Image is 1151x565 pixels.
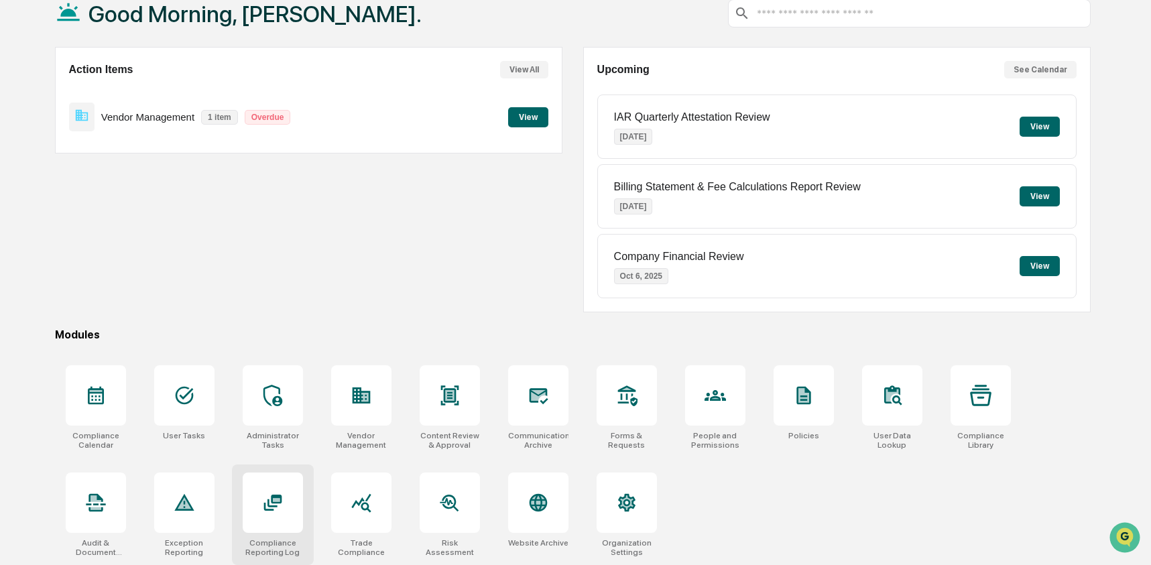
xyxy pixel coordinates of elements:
div: Compliance Library [951,431,1011,450]
span: Data Lookup [27,194,84,208]
p: IAR Quarterly Attestation Review [614,111,770,123]
a: View [508,110,548,123]
div: Trade Compliance [331,538,391,557]
div: 🗄️ [97,170,108,181]
h2: Action Items [69,64,133,76]
div: People and Permissions [685,431,745,450]
a: Powered byPylon [95,227,162,237]
button: Start new chat [228,107,244,123]
div: Administrator Tasks [243,431,303,450]
button: View [1020,186,1060,206]
p: How can we help? [13,28,244,50]
div: We're available if you need us! [46,116,170,127]
div: Exception Reporting [154,538,215,557]
div: User Tasks [163,431,205,440]
p: Oct 6, 2025 [614,268,668,284]
div: Communications Archive [508,431,568,450]
div: Vendor Management [331,431,391,450]
div: 🖐️ [13,170,24,181]
button: View [508,107,548,127]
div: Compliance Reporting Log [243,538,303,557]
a: 🔎Data Lookup [8,189,90,213]
button: See Calendar [1004,61,1077,78]
span: Pylon [133,227,162,237]
div: Audit & Document Logs [66,538,126,557]
h2: Upcoming [597,64,650,76]
div: Compliance Calendar [66,431,126,450]
div: Forms & Requests [597,431,657,450]
iframe: Open customer support [1108,521,1144,557]
button: View [1020,256,1060,276]
img: 1746055101610-c473b297-6a78-478c-a979-82029cc54cd1 [13,103,38,127]
a: 🗄️Attestations [92,164,172,188]
div: User Data Lookup [862,431,922,450]
div: Modules [55,328,1091,341]
p: [DATE] [614,129,653,145]
div: Start new chat [46,103,220,116]
div: 🔎 [13,196,24,206]
div: Risk Assessment [420,538,480,557]
p: Billing Statement & Fee Calculations Report Review [614,181,861,193]
p: Overdue [245,110,291,125]
div: Policies [788,431,819,440]
div: Website Archive [508,538,568,548]
div: Organization Settings [597,538,657,557]
p: Company Financial Review [614,251,744,263]
p: Vendor Management [101,111,194,123]
div: Content Review & Approval [420,431,480,450]
button: View All [500,61,548,78]
button: View [1020,117,1060,137]
p: [DATE] [614,198,653,214]
span: Attestations [111,169,166,182]
a: 🖐️Preclearance [8,164,92,188]
p: 1 item [201,110,238,125]
span: Preclearance [27,169,86,182]
h1: Good Morning, [PERSON_NAME]. [88,1,422,27]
